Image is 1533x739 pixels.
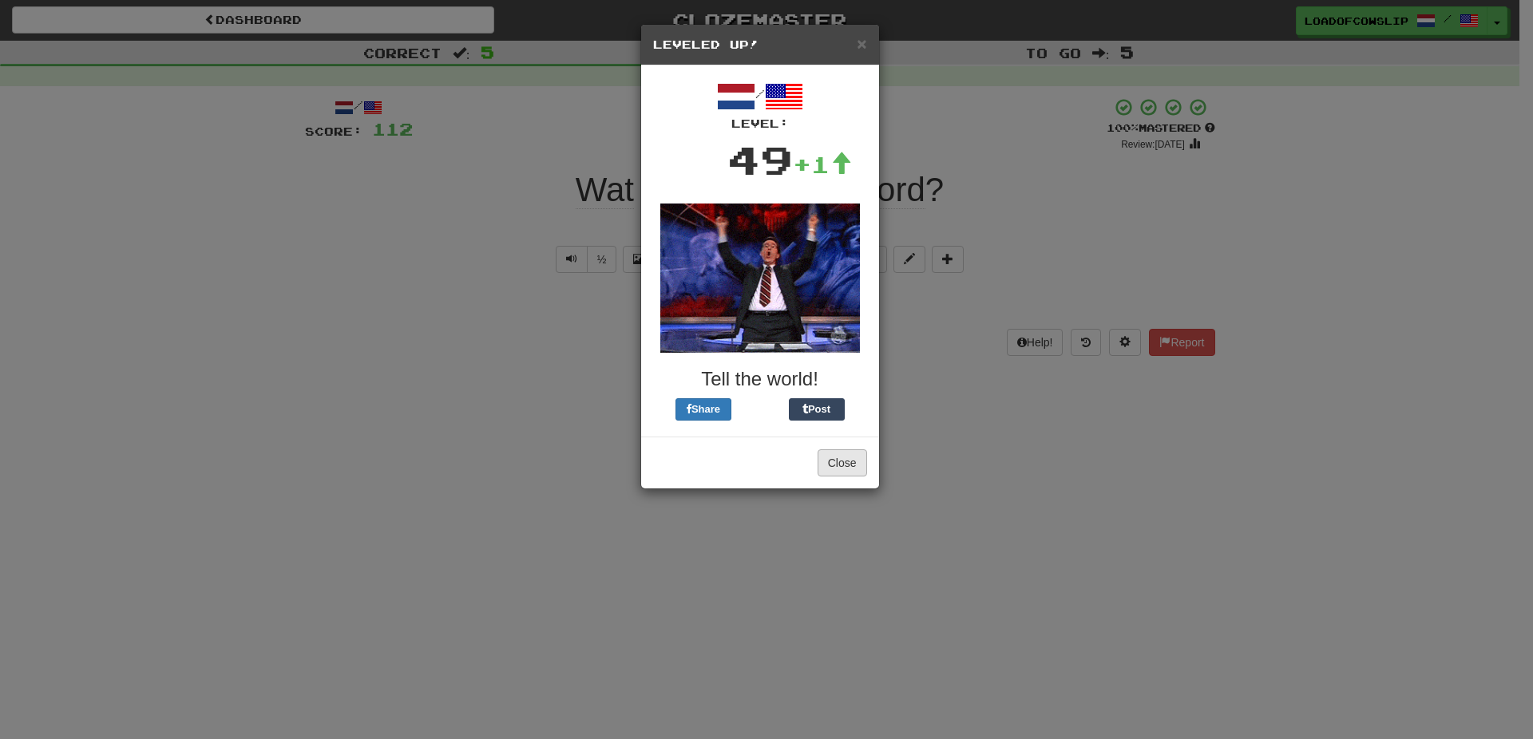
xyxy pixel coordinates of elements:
button: Close [818,449,867,476]
div: +1 [793,148,852,180]
iframe: X Post Button [731,398,789,421]
button: Close [857,35,866,52]
div: Level: [653,116,867,132]
img: colbert-2-be1bfdc20e1ad268952deef278b8706a84000d88b3e313df47e9efb4a1bfc052.gif [660,204,860,353]
div: / [653,77,867,132]
div: 49 [727,132,793,188]
span: × [857,34,866,53]
h3: Tell the world! [653,369,867,389]
h5: Leveled Up! [653,37,867,53]
button: Share [675,398,731,421]
button: Post [789,398,845,421]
